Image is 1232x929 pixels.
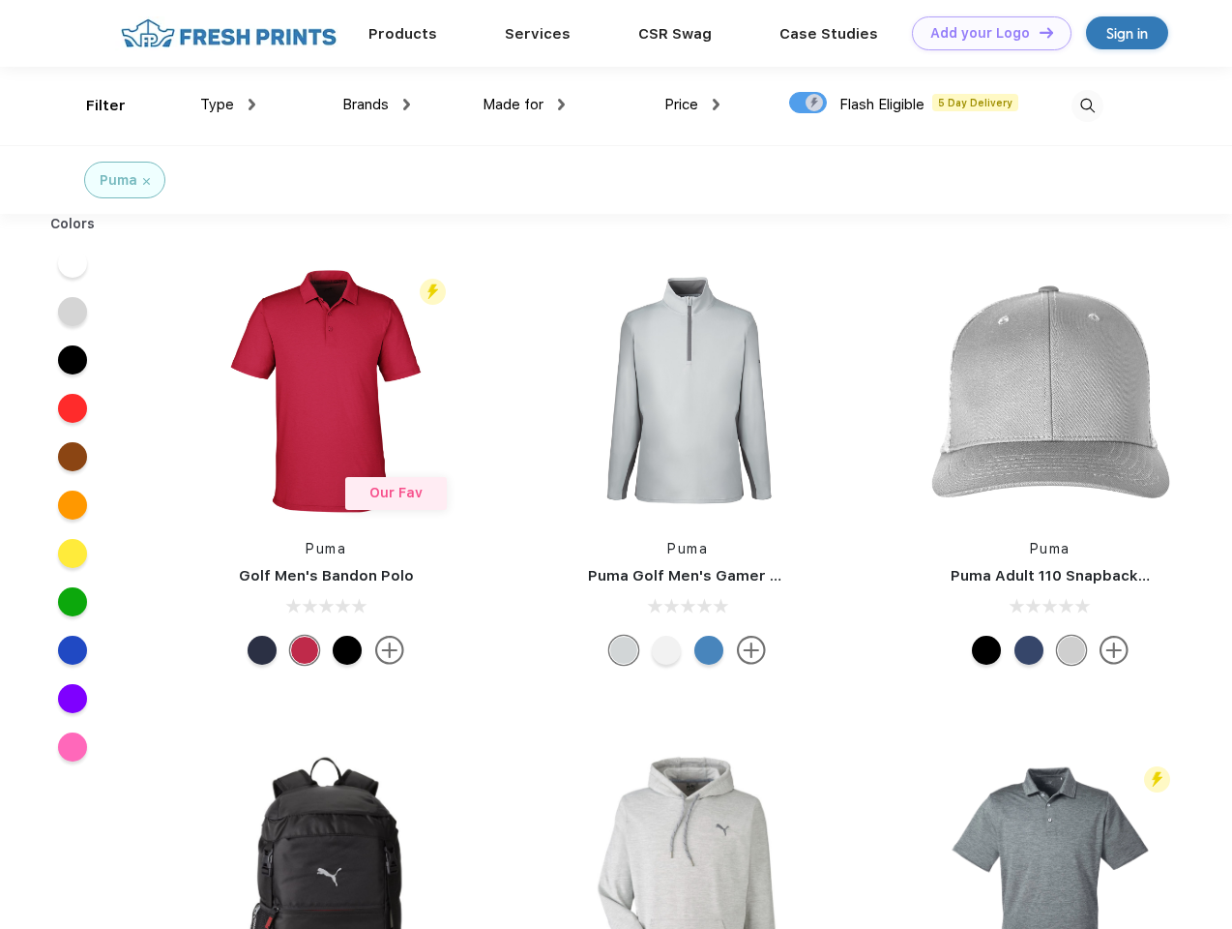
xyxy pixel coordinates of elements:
[333,636,362,665] div: Puma Black
[239,567,414,584] a: Golf Men's Bandon Polo
[930,25,1030,42] div: Add your Logo
[1086,16,1168,49] a: Sign in
[342,96,389,113] span: Brands
[306,541,346,556] a: Puma
[972,636,1001,665] div: Pma Blk Pma Blk
[558,99,565,110] img: dropdown.png
[483,96,543,113] span: Made for
[1040,27,1053,38] img: DT
[249,99,255,110] img: dropdown.png
[1014,636,1043,665] div: Peacoat with Qut Shd
[200,96,234,113] span: Type
[839,96,924,113] span: Flash Eligible
[368,25,437,43] a: Products
[369,485,423,500] span: Our Fav
[1106,22,1148,45] div: Sign in
[143,178,150,185] img: filter_cancel.svg
[1030,541,1071,556] a: Puma
[1057,636,1086,665] div: Quarry Brt Whit
[737,636,766,665] img: more.svg
[588,567,894,584] a: Puma Golf Men's Gamer Golf Quarter-Zip
[652,636,681,665] div: Bright White
[922,262,1179,520] img: func=resize&h=266
[1100,636,1129,665] img: more.svg
[559,262,816,520] img: func=resize&h=266
[638,25,712,43] a: CSR Swag
[505,25,571,43] a: Services
[694,636,723,665] div: Bright Cobalt
[403,99,410,110] img: dropdown.png
[375,636,404,665] img: more.svg
[86,95,126,117] div: Filter
[664,96,698,113] span: Price
[420,279,446,305] img: flash_active_toggle.svg
[667,541,708,556] a: Puma
[36,214,110,234] div: Colors
[115,16,342,50] img: fo%20logo%202.webp
[932,94,1018,111] span: 5 Day Delivery
[1144,766,1170,793] img: flash_active_toggle.svg
[713,99,719,110] img: dropdown.png
[609,636,638,665] div: High Rise
[290,636,319,665] div: Ski Patrol
[100,170,137,191] div: Puma
[1071,90,1103,122] img: desktop_search.svg
[197,262,455,520] img: func=resize&h=266
[248,636,277,665] div: Navy Blazer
